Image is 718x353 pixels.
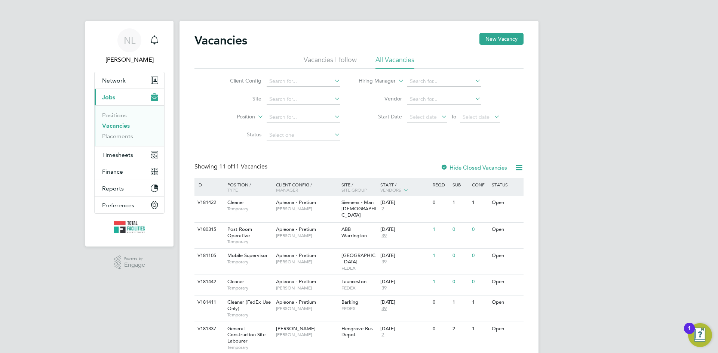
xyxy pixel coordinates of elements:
span: 11 Vacancies [219,163,267,170]
span: Apleona - Pretium [276,252,316,258]
a: Placements [102,133,133,140]
span: Jobs [102,94,115,101]
a: Go to home page [94,221,165,233]
input: Search for... [267,76,340,87]
label: Client Config [218,77,261,84]
span: Siemens - Man [DEMOGRAPHIC_DATA] [341,199,377,218]
span: Barking [341,299,358,305]
label: Position [212,113,255,121]
div: Client Config / [274,178,340,196]
span: [PERSON_NAME] [276,285,338,291]
div: 0 [470,249,490,263]
div: 0 [451,275,470,289]
span: Launceston [341,278,366,285]
input: Search for... [407,94,481,105]
span: Temporary [227,312,272,318]
span: [GEOGRAPHIC_DATA] [341,252,375,265]
span: Network [102,77,126,84]
div: 0 [470,223,490,236]
span: Vendors [380,187,401,193]
input: Search for... [267,94,340,105]
span: Engage [124,262,145,268]
button: Open Resource Center, 1 new notification [688,323,712,347]
label: Status [218,131,261,138]
a: Vacancies [102,122,130,129]
div: [DATE] [380,279,429,285]
span: [PERSON_NAME] [276,259,338,265]
div: Sub [451,178,470,191]
label: Vendor [359,95,402,102]
div: V181105 [196,249,222,263]
span: To [449,112,458,121]
button: Preferences [95,197,164,213]
span: Reports [102,185,124,192]
span: Apleona - Pretium [276,278,316,285]
input: Select one [267,130,340,140]
div: 0 [431,322,450,336]
span: 39 [380,233,388,239]
div: 0 [431,295,450,309]
div: 0 [451,223,470,236]
img: tfrecruitment-logo-retina.png [114,221,145,233]
div: V181337 [196,322,222,336]
span: FEDEX [341,265,377,271]
div: 0 [451,249,470,263]
button: Jobs [95,89,164,105]
span: Cleaner [227,278,244,285]
div: 1 [431,223,450,236]
span: 39 [380,285,388,291]
span: Temporary [227,259,272,265]
span: NL [124,35,135,45]
div: 1 [451,295,470,309]
span: [PERSON_NAME] [276,233,338,239]
div: V180315 [196,223,222,236]
span: [PERSON_NAME] [276,325,316,332]
span: Temporary [227,239,272,245]
div: [DATE] [380,326,429,332]
label: Hide Closed Vacancies [441,164,507,171]
span: 2 [380,206,385,212]
span: ABB Warrington [341,226,367,239]
span: Hengrove Bus Depot [341,325,373,338]
span: Cleaner (FedEx Use Only) [227,299,271,312]
div: [DATE] [380,299,429,306]
div: [DATE] [380,199,429,206]
span: Nicola Lawrence [94,55,165,64]
span: Select date [463,114,490,120]
span: Site Group [341,187,367,193]
nav: Main navigation [85,21,174,247]
div: Open [490,196,522,210]
span: Temporary [227,206,272,212]
span: [PERSON_NAME] [276,306,338,312]
span: Temporary [227,285,272,291]
span: Apleona - Pretium [276,226,316,232]
span: 2 [380,332,385,338]
span: Apleona - Pretium [276,299,316,305]
div: 2 [451,322,470,336]
label: Hiring Manager [353,77,396,85]
h2: Vacancies [194,33,247,48]
div: [DATE] [380,253,429,259]
div: 1 [470,322,490,336]
span: 11 of [219,163,233,170]
div: Open [490,275,522,289]
div: 1 [451,196,470,210]
button: New Vacancy [479,33,524,45]
div: V181411 [196,295,222,309]
div: Status [490,178,522,191]
div: Open [490,223,522,236]
div: Site / [340,178,379,196]
div: Showing [194,163,269,171]
span: Mobile Supervisor [227,252,268,258]
span: FEDEX [341,285,377,291]
span: Apleona - Pretium [276,199,316,205]
label: Start Date [359,113,402,120]
button: Finance [95,163,164,180]
span: [PERSON_NAME] [276,332,338,338]
button: Timesheets [95,146,164,163]
div: Conf [470,178,490,191]
span: General Construction Site Labourer [227,325,266,344]
span: [PERSON_NAME] [276,206,338,212]
div: 1 [431,249,450,263]
span: FEDEX [341,306,377,312]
